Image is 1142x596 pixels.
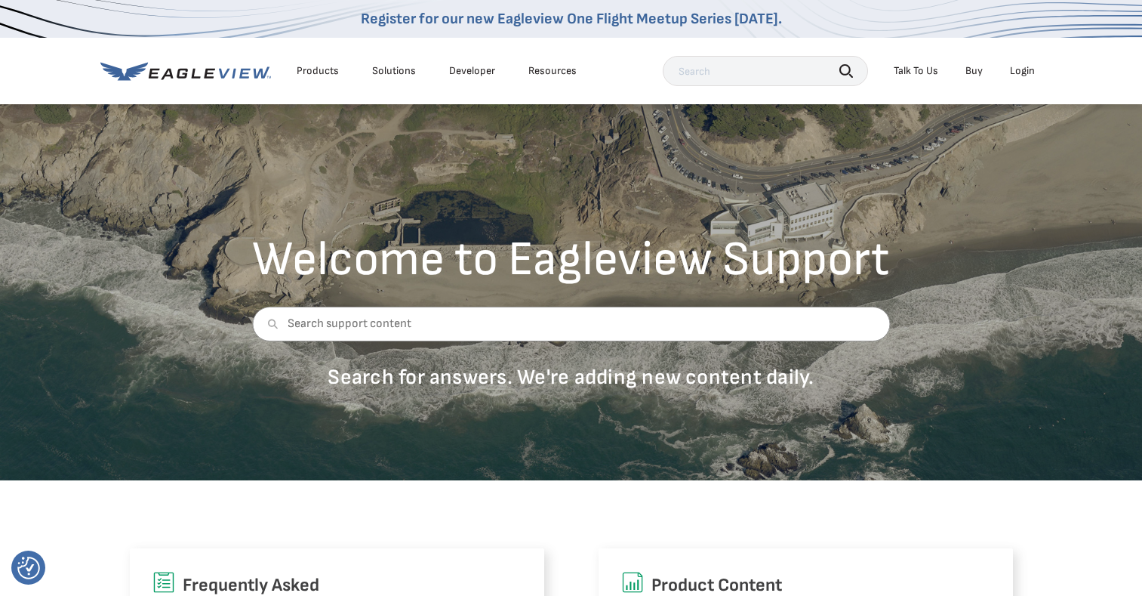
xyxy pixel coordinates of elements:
[252,307,890,341] input: Search support content
[361,10,782,28] a: Register for our new Eagleview One Flight Meetup Series [DATE].
[297,64,339,78] div: Products
[17,557,40,579] button: Consent Preferences
[252,364,890,391] p: Search for answers. We're adding new content daily.
[372,64,416,78] div: Solutions
[663,56,868,86] input: Search
[17,557,40,579] img: Revisit consent button
[965,64,983,78] a: Buy
[449,64,495,78] a: Developer
[528,64,577,78] div: Resources
[1010,64,1035,78] div: Login
[252,236,890,284] h2: Welcome to Eagleview Support
[894,64,938,78] div: Talk To Us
